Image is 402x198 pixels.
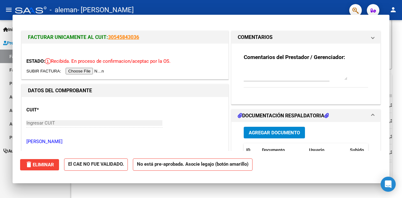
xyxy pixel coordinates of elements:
[259,143,307,157] datatable-header-cell: Documento
[309,147,324,153] span: Usuario
[3,147,38,154] span: Autorizaciones
[45,58,171,64] span: Recibida. En proceso de confirmacion/aceptac por la OS.
[26,138,224,145] p: [PERSON_NAME]
[231,44,380,104] div: COMENTARIOS
[347,143,379,157] datatable-header-cell: Subido
[231,110,380,122] mat-expansion-panel-header: DOCUMENTACIÓN RESPALDATORIA
[50,3,77,17] span: - aleman
[350,147,364,153] span: Subido
[3,40,60,46] span: Prestadores / Proveedores
[26,58,45,64] span: ESTADO:
[28,88,92,94] strong: DATOS DEL COMPROBANTE
[389,6,397,13] mat-icon: person
[5,6,13,13] mat-icon: menu
[238,112,329,120] h1: DOCUMENTACIÓN RESPALDATORIA
[25,162,54,168] span: Eliminar
[249,130,300,136] span: Agregar Documento
[244,127,305,138] button: Agregar Documento
[244,143,259,157] datatable-header-cell: ID
[307,143,347,157] datatable-header-cell: Usuario
[77,3,134,17] span: - [PERSON_NAME]
[238,34,273,41] h1: COMENTARIOS
[133,158,253,171] strong: No está pre-aprobada. Asocie legajo (botón amarillo)
[231,31,380,44] mat-expansion-panel-header: COMENTARIOS
[26,106,85,114] p: CUIT
[25,161,33,168] mat-icon: delete
[64,158,128,171] strong: El CAE NO FUE VALIDADO.
[262,147,285,153] span: Documento
[246,147,250,153] span: ID
[108,34,139,40] a: 30545843036
[244,54,345,60] strong: Comentarios del Prestador / Gerenciador:
[20,159,59,170] button: Eliminar
[3,26,19,33] span: Inicio
[28,34,108,40] span: FACTURAR UNICAMENTE AL CUIT:
[381,177,396,192] div: Open Intercom Messenger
